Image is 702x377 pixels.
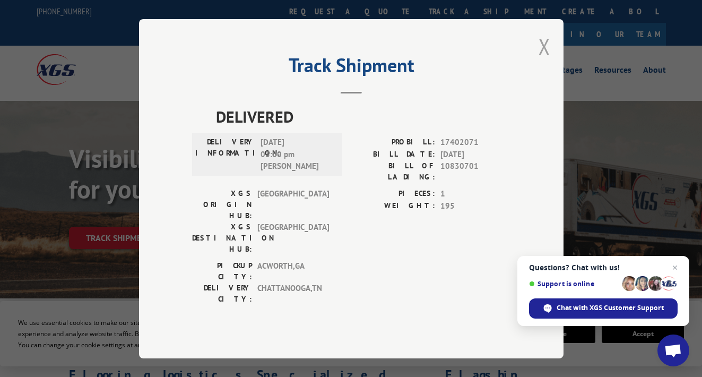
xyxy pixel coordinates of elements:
[257,260,329,282] span: ACWORTH , GA
[440,148,510,160] span: [DATE]
[192,282,252,305] label: DELIVERY CITY:
[192,221,252,255] label: XGS DESTINATION HUB:
[657,335,689,366] div: Open chat
[669,261,681,274] span: Close chat
[351,160,435,183] label: BILL OF LADING:
[529,298,678,319] div: Chat with XGS Customer Support
[351,148,435,160] label: BILL DATE:
[440,200,510,212] span: 195
[192,58,510,78] h2: Track Shipment
[257,188,329,221] span: [GEOGRAPHIC_DATA]
[195,136,255,173] label: DELIVERY INFORMATION:
[440,136,510,149] span: 17402071
[257,221,329,255] span: [GEOGRAPHIC_DATA]
[529,263,678,272] span: Questions? Chat with us!
[440,188,510,200] span: 1
[351,188,435,200] label: PIECES:
[216,105,510,128] span: DELIVERED
[261,136,332,173] span: [DATE] 03:00 pm [PERSON_NAME]
[351,200,435,212] label: WEIGHT:
[351,136,435,149] label: PROBILL:
[192,188,252,221] label: XGS ORIGIN HUB:
[529,280,618,288] span: Support is online
[440,160,510,183] span: 10830701
[539,32,550,61] button: Close modal
[557,303,664,313] span: Chat with XGS Customer Support
[257,282,329,305] span: CHATTANOOGA , TN
[192,260,252,282] label: PICKUP CITY:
